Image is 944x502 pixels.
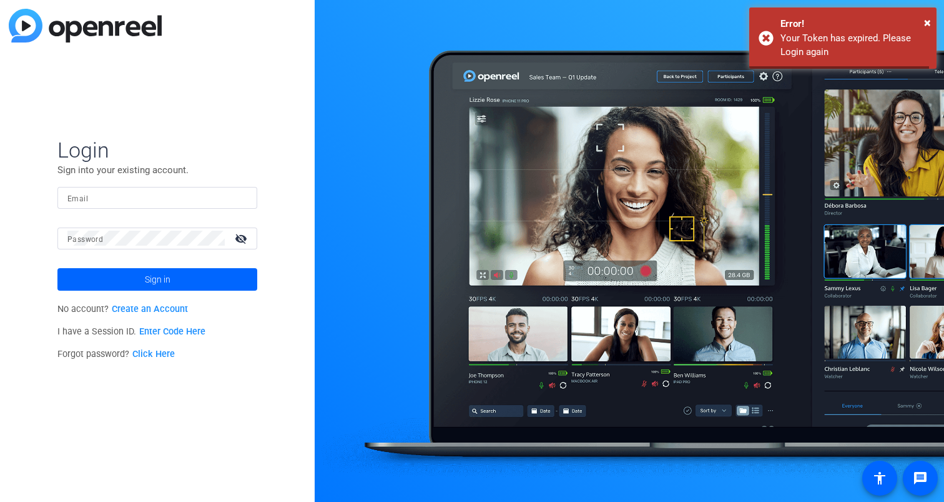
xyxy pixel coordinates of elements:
mat-label: Email [67,194,88,203]
a: Enter Code Here [139,326,205,337]
p: Sign into your existing account. [57,163,257,177]
span: × [924,15,931,30]
span: Sign in [145,264,170,295]
button: Sign in [57,268,257,291]
mat-icon: visibility_off [227,229,257,248]
button: Close [924,13,931,32]
img: blue-gradient.svg [9,9,162,43]
a: Create an Account [112,304,188,314]
mat-label: Password [67,235,103,244]
mat-icon: accessibility [872,471,887,486]
div: Your Token has expired. Please Login again [780,31,927,59]
mat-icon: message [913,471,928,486]
a: Click Here [132,349,175,359]
span: Forgot password? [57,349,175,359]
span: No account? [57,304,188,314]
span: Login [57,137,257,163]
span: I have a Session ID. [57,326,205,337]
input: Enter Email Address [67,190,247,205]
div: Error! [780,17,927,31]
